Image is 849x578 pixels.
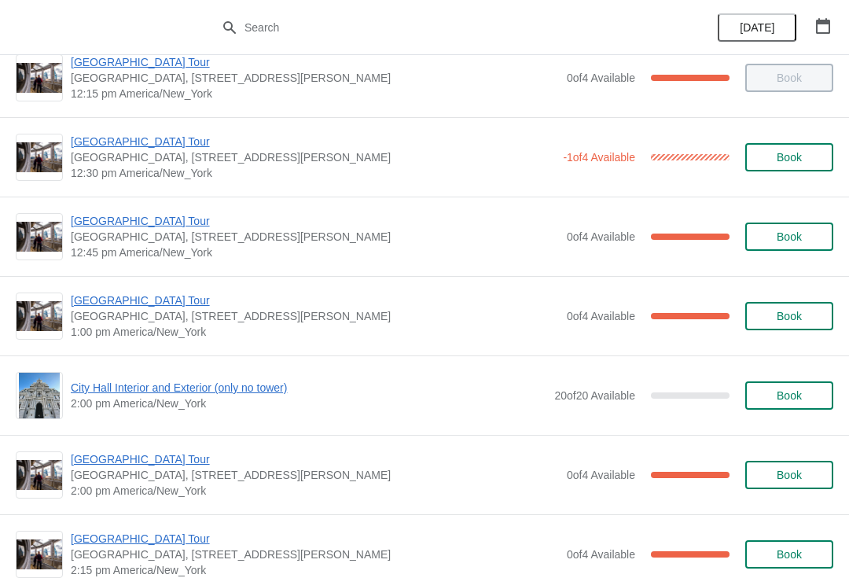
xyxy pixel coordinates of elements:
span: -1 of 4 Available [563,151,635,164]
span: 0 of 4 Available [567,72,635,84]
img: City Hall Tower Tour | City Hall Visitor Center, 1400 John F Kennedy Boulevard Suite 121, Philade... [17,301,62,332]
span: 12:30 pm America/New_York [71,165,555,181]
span: 2:00 pm America/New_York [71,396,546,411]
img: City Hall Tower Tour | City Hall Visitor Center, 1400 John F Kennedy Boulevard Suite 121, Philade... [17,142,62,173]
span: [GEOGRAPHIC_DATA], [STREET_ADDRESS][PERSON_NAME] [71,547,559,562]
span: 20 of 20 Available [554,389,635,402]
span: Book [777,310,802,322]
button: Book [745,381,833,410]
span: [GEOGRAPHIC_DATA], [STREET_ADDRESS][PERSON_NAME] [71,149,555,165]
span: Book [777,151,802,164]
button: Book [745,302,833,330]
span: [GEOGRAPHIC_DATA] Tour [71,531,559,547]
span: [GEOGRAPHIC_DATA] Tour [71,451,559,467]
button: Book [745,143,833,171]
span: [GEOGRAPHIC_DATA], [STREET_ADDRESS][PERSON_NAME] [71,70,559,86]
span: 0 of 4 Available [567,469,635,481]
span: [DATE] [740,21,774,34]
img: City Hall Tower Tour | City Hall Visitor Center, 1400 John F Kennedy Boulevard Suite 121, Philade... [17,460,62,491]
span: 2:15 pm America/New_York [71,562,559,578]
span: 0 of 4 Available [567,310,635,322]
span: [GEOGRAPHIC_DATA], [STREET_ADDRESS][PERSON_NAME] [71,308,559,324]
span: [GEOGRAPHIC_DATA], [STREET_ADDRESS][PERSON_NAME] [71,467,559,483]
button: Book [745,461,833,489]
button: Book [745,540,833,569]
span: 2:00 pm America/New_York [71,483,559,499]
span: [GEOGRAPHIC_DATA] Tour [71,293,559,308]
input: Search [244,13,637,42]
span: 12:15 pm America/New_York [71,86,559,101]
span: [GEOGRAPHIC_DATA] Tour [71,134,555,149]
span: 12:45 pm America/New_York [71,245,559,260]
span: 0 of 4 Available [567,230,635,243]
span: City Hall Interior and Exterior (only no tower) [71,380,546,396]
span: 0 of 4 Available [567,548,635,561]
span: 1:00 pm America/New_York [71,324,559,340]
span: Book [777,230,802,243]
span: Book [777,389,802,402]
span: Book [777,469,802,481]
button: Book [745,223,833,251]
span: Book [777,548,802,561]
img: City Hall Tower Tour | City Hall Visitor Center, 1400 John F Kennedy Boulevard Suite 121, Philade... [17,63,62,94]
img: City Hall Interior and Exterior (only no tower) | | 2:00 pm America/New_York [19,373,61,418]
img: City Hall Tower Tour | City Hall Visitor Center, 1400 John F Kennedy Boulevard Suite 121, Philade... [17,539,62,570]
button: [DATE] [718,13,796,42]
span: [GEOGRAPHIC_DATA], [STREET_ADDRESS][PERSON_NAME] [71,229,559,245]
span: [GEOGRAPHIC_DATA] Tour [71,54,559,70]
span: [GEOGRAPHIC_DATA] Tour [71,213,559,229]
img: City Hall Tower Tour | City Hall Visitor Center, 1400 John F Kennedy Boulevard Suite 121, Philade... [17,222,62,252]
